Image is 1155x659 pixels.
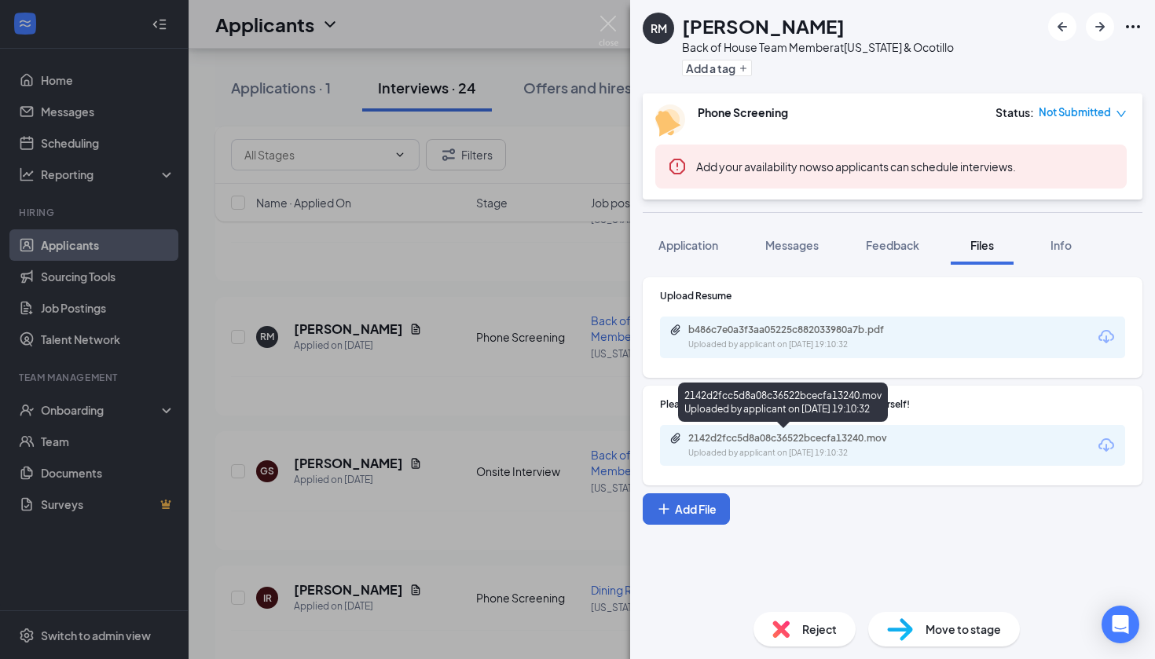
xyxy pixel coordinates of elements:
span: Messages [765,238,819,252]
div: Please upload a one-minute video introducing yourself! [660,397,1125,411]
svg: Plus [656,501,672,517]
span: so applicants can schedule interviews. [696,159,1016,174]
svg: Plus [739,64,748,73]
div: Upload Resume [660,289,1125,302]
span: Application [658,238,718,252]
div: RM [651,20,667,36]
button: ArrowLeftNew [1048,13,1076,41]
b: Phone Screening [698,105,788,119]
span: Files [970,238,994,252]
h1: [PERSON_NAME] [682,13,845,39]
span: Feedback [866,238,919,252]
svg: Paperclip [669,432,682,445]
a: Paperclip2142d2fcc5d8a08c36522bcecfa13240.movUploaded by applicant on [DATE] 19:10:32 [669,432,924,459]
svg: Download [1097,328,1116,346]
div: 2142d2fcc5d8a08c36522bcecfa13240.mov Uploaded by applicant on [DATE] 19:10:32 [678,383,888,422]
div: b486c7e0a3f3aa05225c882033980a7b.pdf [688,324,908,336]
button: Add your availability now [696,159,821,174]
svg: Paperclip [669,324,682,336]
span: Not Submitted [1039,104,1111,120]
div: Open Intercom Messenger [1102,606,1139,643]
span: Reject [802,621,837,638]
svg: Error [668,157,687,176]
span: Info [1050,238,1072,252]
svg: ArrowRight [1091,17,1109,36]
button: ArrowRight [1086,13,1114,41]
svg: Download [1097,436,1116,455]
div: 2142d2fcc5d8a08c36522bcecfa13240.mov [688,432,908,445]
div: Back of House Team Member at [US_STATE] & Ocotillo [682,39,954,55]
div: Uploaded by applicant on [DATE] 19:10:32 [688,447,924,459]
button: PlusAdd a tag [682,60,752,76]
svg: ArrowLeftNew [1053,17,1072,36]
div: Status : [995,104,1034,120]
span: Move to stage [926,621,1001,638]
button: Add FilePlus [643,493,730,525]
span: down [1116,108,1127,119]
a: Paperclipb486c7e0a3f3aa05225c882033980a7b.pdfUploaded by applicant on [DATE] 19:10:32 [669,324,924,351]
div: Uploaded by applicant on [DATE] 19:10:32 [688,339,924,351]
svg: Ellipses [1124,17,1142,36]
